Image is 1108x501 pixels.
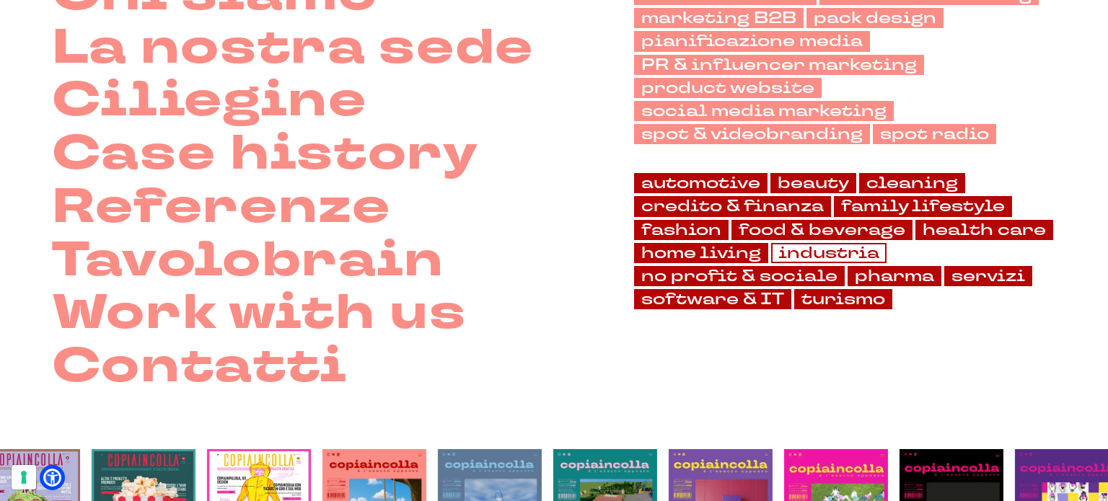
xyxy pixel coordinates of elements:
a: La nostra sede [52,22,534,75]
a: pianificazione media [634,31,870,51]
button: Le tue preferenze relative al consenso per le tecnologie di tracciamento [12,465,36,489]
a: spot & videobranding [634,124,870,144]
a: industria [771,243,887,263]
a: spot radio [873,124,996,144]
a: software & IT [634,289,791,309]
a: automotive [634,173,768,193]
a: servizi [944,266,1032,286]
a: Case history [52,128,479,181]
a: pack design [806,8,944,28]
a: Tavolobrain [52,234,444,288]
a: Ciliegine [52,74,367,128]
a: Contatti [52,340,348,394]
a: Open Accessibility Menu [43,469,61,487]
a: Referenze [52,181,391,234]
a: marketing B2B [634,8,804,28]
a: Work with us [52,287,467,340]
a: turismo [794,289,892,309]
a: home living [634,243,768,263]
a: social media marketing [634,101,894,121]
a: pharma [848,266,941,286]
a: no profit & sociale [634,266,845,286]
a: health care [915,220,1053,240]
a: fashion [634,220,729,240]
a: family lifestyle [834,196,1012,216]
a: PR & influencer marketing [634,55,924,75]
a: beauty [770,173,856,193]
a: product website [634,78,822,98]
a: food & beverage [731,220,913,240]
a: credito & finanza [634,196,831,216]
a: cleaning [859,173,965,193]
